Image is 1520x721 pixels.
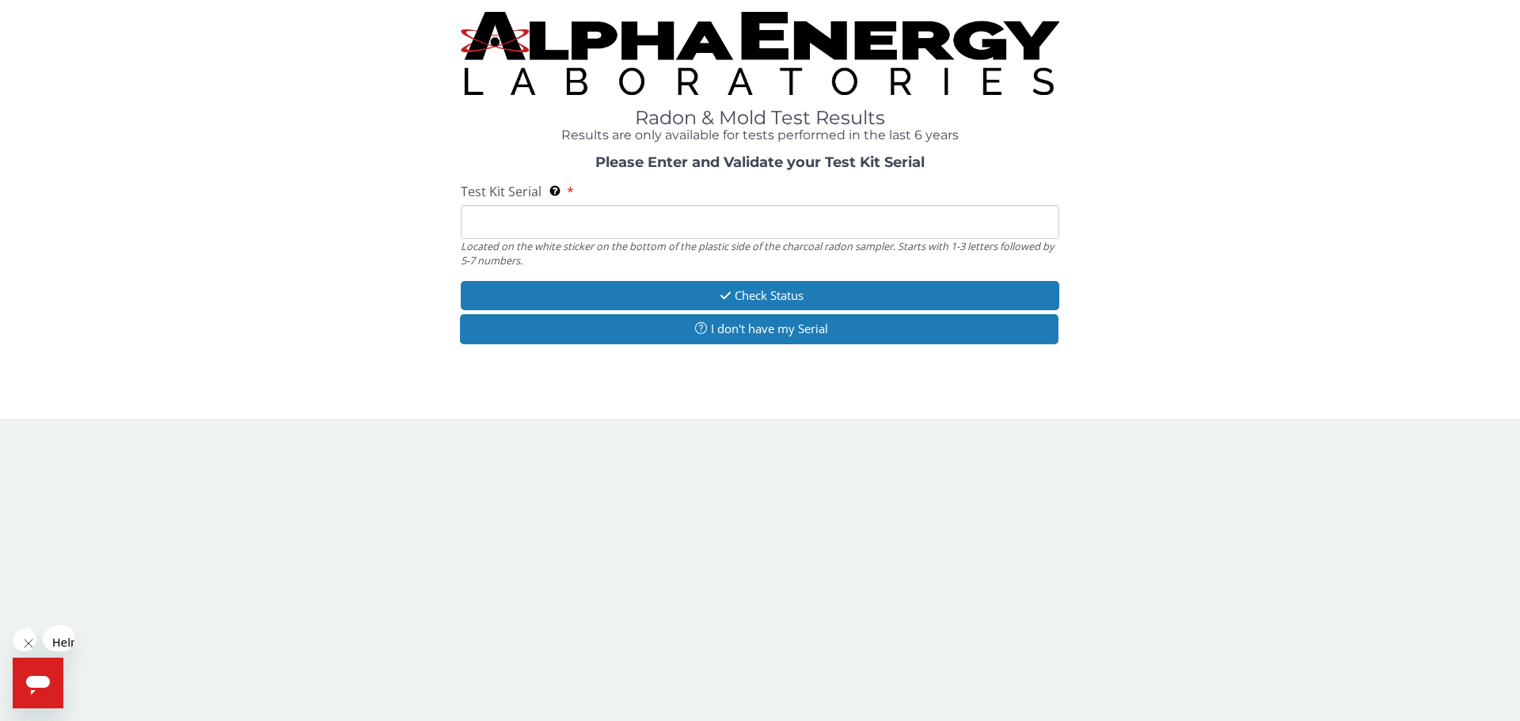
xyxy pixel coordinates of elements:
div: Located on the white sticker on the bottom of the plastic side of the charcoal radon sampler. Sta... [461,239,1059,268]
span: Test Kit Serial [461,183,541,200]
h4: Results are only available for tests performed in the last 6 years [461,128,1059,142]
img: TightCrop.jpg [461,12,1059,95]
strong: Please Enter and Validate your Test Kit Serial [595,154,925,171]
button: I don't have my Serial [460,314,1058,343]
button: Check Status [461,281,1059,310]
iframe: Close message [13,628,36,651]
iframe: Button to launch messaging window [13,658,63,708]
h1: Radon & Mold Test Results [461,108,1059,128]
iframe: Message from company [43,625,74,651]
span: Help [9,11,35,24]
